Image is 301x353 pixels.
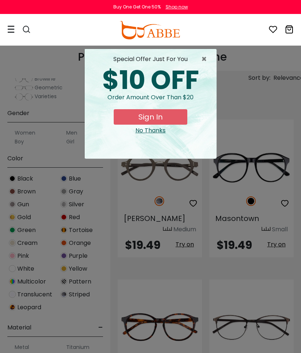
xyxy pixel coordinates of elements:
div: Order amount over than $20 [91,93,210,109]
div: Buy One Get One 50% [113,4,161,10]
span: × [201,55,210,64]
div: special offer just for you [91,55,210,64]
img: abbeglasses.com [120,21,180,39]
button: Sign In [114,109,187,125]
a: Shop now [162,4,188,10]
div: $10 OFF [91,67,210,93]
div: Close [91,126,210,135]
div: Shop now [166,4,188,10]
button: Close [201,55,210,64]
